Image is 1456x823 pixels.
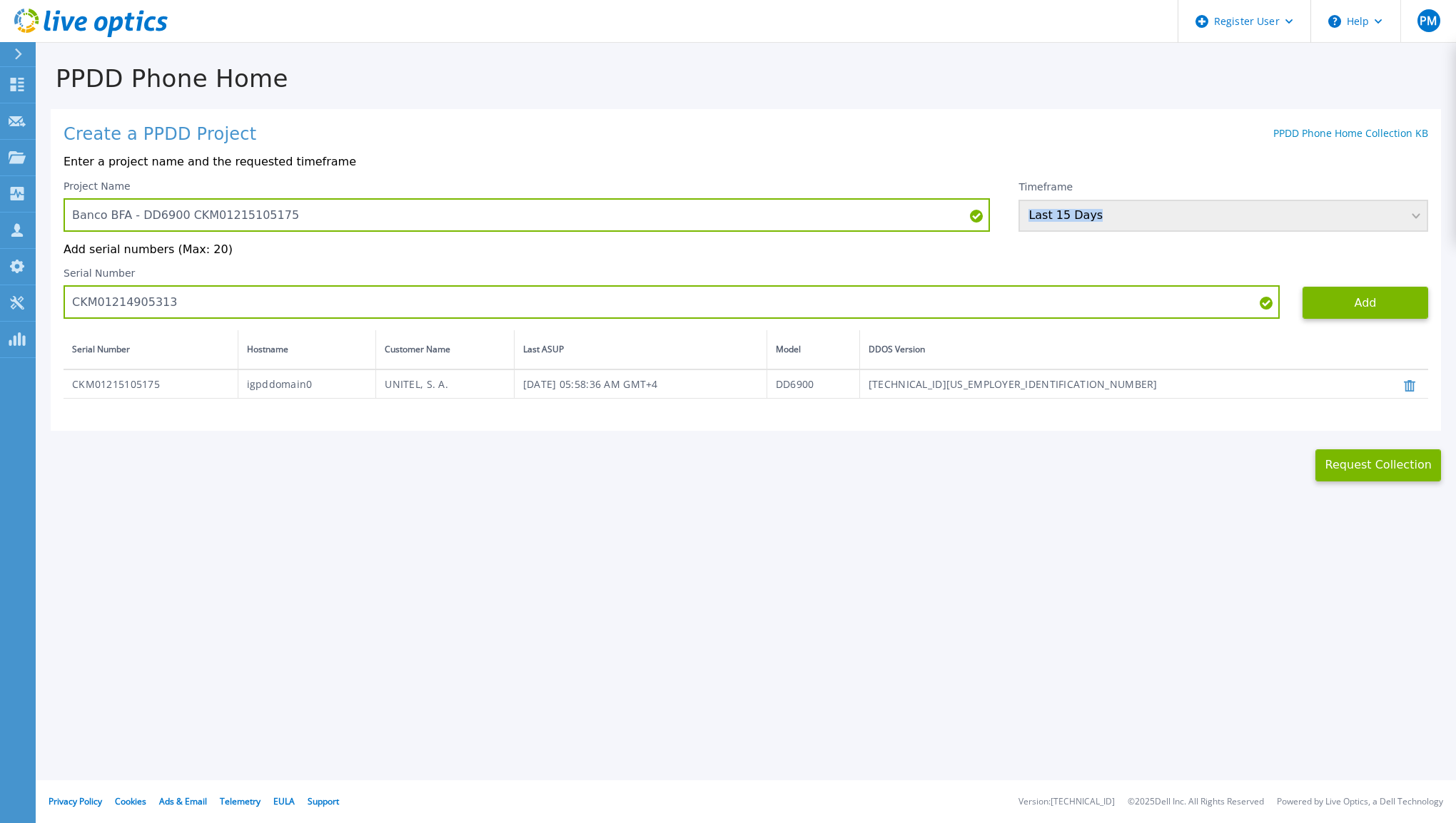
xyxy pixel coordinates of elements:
th: Customer Name [376,330,515,369]
p: Enter a project name and the requested timeframe [64,155,1428,168]
button: Add [1303,287,1428,319]
a: Support [308,795,339,807]
td: igpddomain0 [238,369,376,399]
li: Powered by Live Optics, a Dell Technology [1277,797,1443,807]
p: Add serial numbers (Max: 20) [64,243,1428,256]
th: Model [767,330,859,369]
label: Project Name [64,181,131,191]
h1: PPDD Phone Home [36,65,1456,93]
td: [TECHNICAL_ID][US_EMPLOYER_IDENTIFICATION_NUMBER] [859,369,1366,399]
a: Cookies [115,795,146,807]
th: DDOS Version [859,330,1366,369]
a: EULA [273,795,295,807]
span: PM [1420,15,1437,26]
th: Last ASUP [514,330,767,369]
a: Ads & Email [159,795,207,807]
td: [DATE] 05:58:36 AM GMT+4 [514,369,767,399]
th: Serial Number [64,330,238,369]
td: CKM01215105175 [64,369,238,399]
button: Request Collection [1315,449,1441,481]
td: DD6900 [767,369,859,399]
a: PPDD Phone Home Collection KB [1273,126,1428,140]
td: UNITEL, S. A. [376,369,515,399]
th: Hostname [238,330,376,369]
li: © 2025 Dell Inc. All Rights Reserved [1128,797,1264,807]
a: Privacy Policy [49,795,102,807]
h1: Create a PPDD Project [64,125,256,145]
label: Timeframe [1018,181,1073,193]
li: Version: [TECHNICAL_ID] [1018,797,1115,807]
label: Serial Number [64,268,135,278]
a: Telemetry [220,795,261,807]
input: Enter Project Name [64,198,990,232]
input: Enter Serial Number [64,285,1280,319]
